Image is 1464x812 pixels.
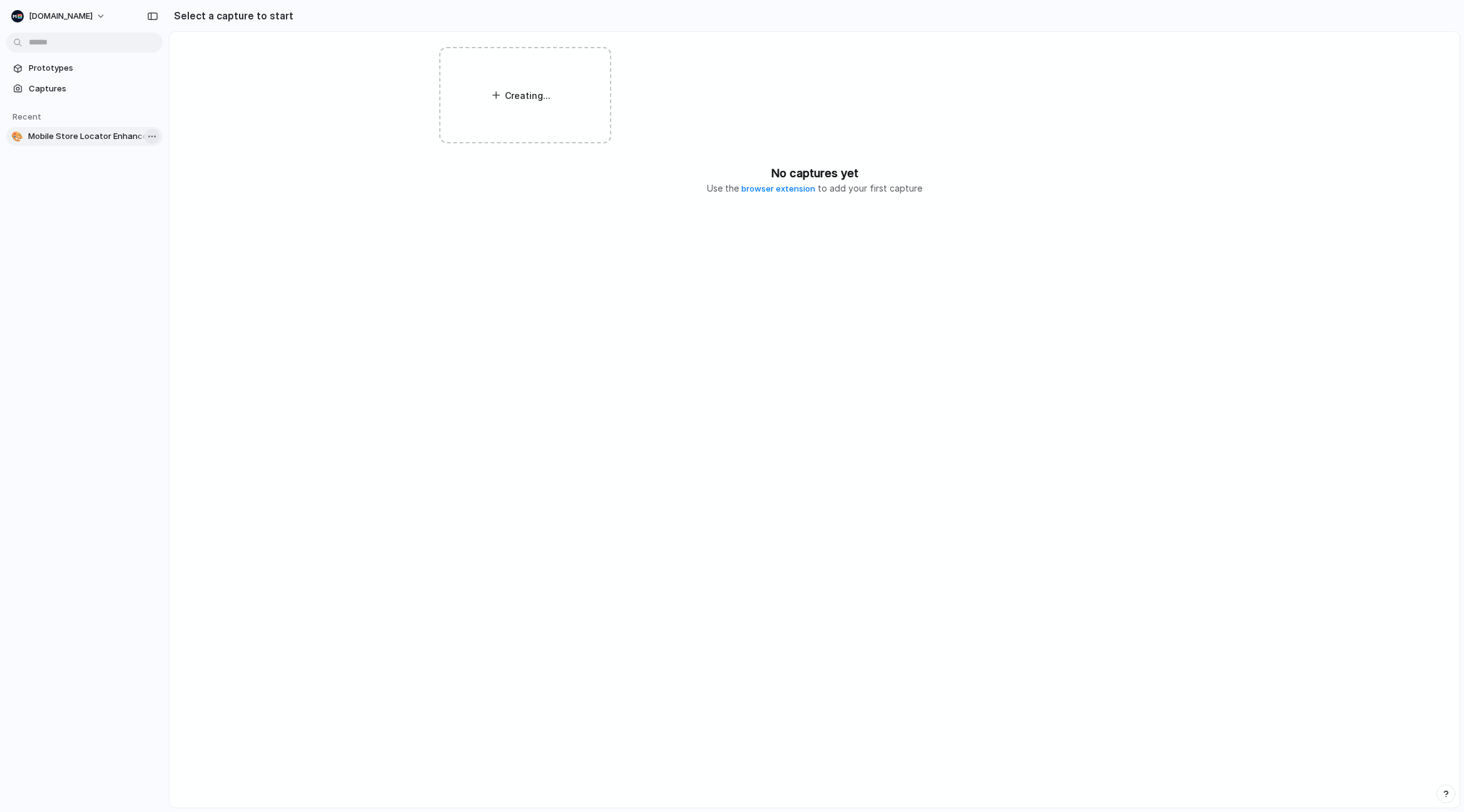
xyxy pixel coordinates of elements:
[6,127,163,146] a: 🎨Mobile Store Locator Enhancement
[505,89,558,102] div: Creating...
[439,47,611,143] div: Create new prototype
[707,182,922,195] p: Use the to add your first capture
[6,6,112,26] button: [DOMAIN_NAME]
[169,8,293,23] h2: Select a capture to start
[28,130,158,143] span: Mobile Store Locator Enhancement
[29,10,93,23] span: [DOMAIN_NAME]
[741,183,815,193] a: browser extension
[6,59,163,78] a: Prototypes
[29,62,158,75] span: Prototypes
[13,111,41,121] span: Recent
[11,130,23,143] div: 🎨
[6,80,163,98] a: Captures
[29,83,158,95] span: Captures
[771,165,858,182] h2: No captures yet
